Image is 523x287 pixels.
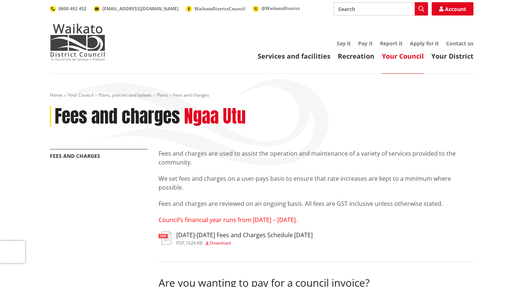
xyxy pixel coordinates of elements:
[176,240,184,246] span: pdf
[159,199,473,208] p: Fees and charges are reviewed on an ongoing basis. All fees are GST inclusive unless otherwise st...
[431,52,473,60] a: Your District
[159,149,473,167] p: Fees and charges are used to assist the operation and maintenance of a variety of services provid...
[50,152,100,159] a: Fees and charges
[50,6,86,12] a: 0800 492 452
[94,6,179,12] a: [EMAIL_ADDRESS][DOMAIN_NAME]
[68,92,94,98] a: Your Council
[410,40,439,47] a: Apply for it
[50,24,105,60] img: Waikato District Council - Te Kaunihera aa Takiwaa o Waikato
[157,92,168,98] a: Plans
[176,241,313,245] div: ,
[210,240,231,246] span: Download
[186,240,203,246] span: 1624 KB
[432,2,473,15] a: Account
[337,40,351,47] a: Say it
[58,6,86,12] span: 0800 492 452
[176,232,313,239] h3: [DATE]-[DATE] Fees and Charges Schedule [DATE]
[446,40,473,47] a: Contact us
[382,52,424,60] a: Your Council
[380,40,403,47] a: Report it
[159,216,297,224] span: Council’s financial year runs from [DATE] – [DATE].
[159,174,473,192] p: We set fees and charges on a user-pays basis to ensure that rate increases are kept to a minimum ...
[50,92,62,98] a: Home
[338,52,374,60] a: Recreation
[358,40,373,47] a: Pay it
[55,106,180,127] h1: Fees and charges
[159,232,171,245] img: document-pdf.svg
[261,5,300,11] span: @WaikatoDistrict
[333,2,428,15] input: Search input
[258,52,330,60] a: Services and facilities
[194,6,245,12] span: WaikatoDistrictCouncil
[184,106,246,127] h2: Ngaa Utu
[50,92,473,98] nav: breadcrumb
[102,6,179,12] span: [EMAIL_ADDRESS][DOMAIN_NAME]
[186,6,245,12] a: WaikatoDistrictCouncil
[99,92,152,98] a: Plans, policies and bylaws
[159,232,313,245] a: [DATE]-[DATE] Fees and Charges Schedule [DATE] pdf,1624 KB Download
[253,5,300,11] a: @WaikatoDistrict
[173,92,209,98] span: Fees and charges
